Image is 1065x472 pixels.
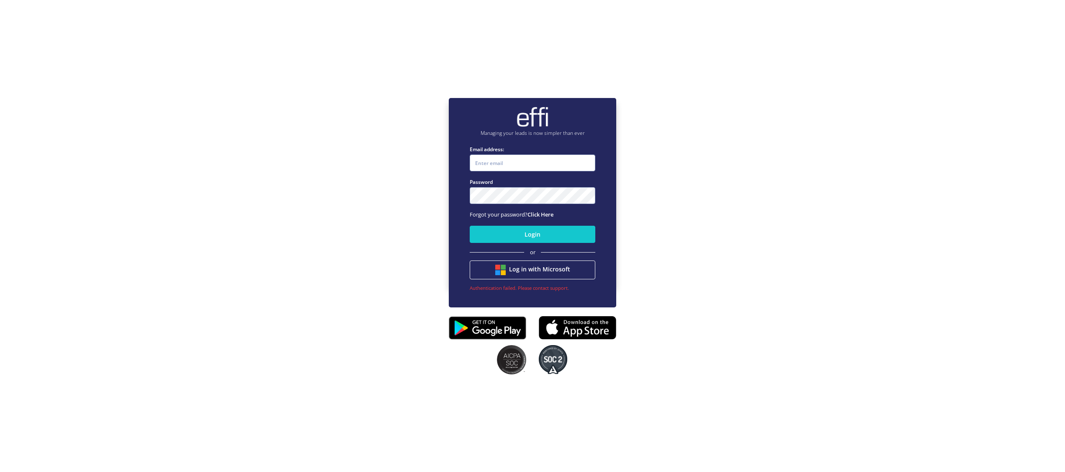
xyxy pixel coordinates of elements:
[470,145,595,153] label: Email address:
[495,265,506,275] img: btn google
[539,313,616,342] img: appstore.8725fd3.png
[539,345,567,374] img: SOC2 badges
[497,345,526,374] img: SOC2 badges
[470,129,595,137] p: Managing your leads is now simpler than ever
[530,248,535,257] span: or
[527,211,553,218] a: Click Here
[470,211,553,218] span: Forgot your password?
[470,155,595,171] input: Enter email
[470,178,595,186] label: Password
[470,261,595,279] button: Log in with Microsoft
[449,311,526,345] img: playstore.0fabf2e.png
[470,284,595,291] div: Authentication failed. Please contact support.
[470,226,595,243] button: Login
[516,106,549,127] img: brand-logo.ec75409.png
